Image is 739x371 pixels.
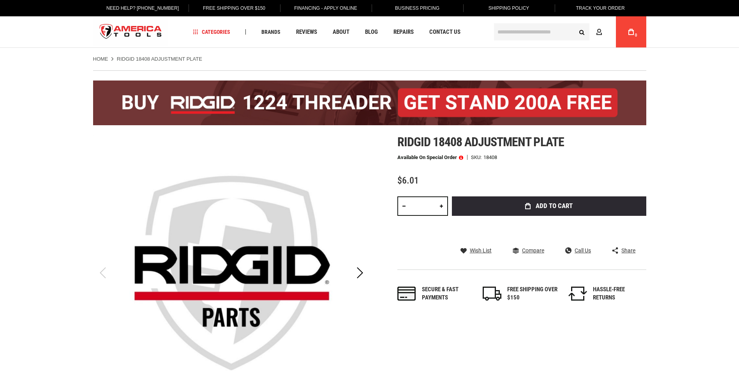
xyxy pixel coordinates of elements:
span: Brands [261,29,280,35]
span: $6.01 [397,175,419,186]
a: Repairs [390,27,417,37]
span: Share [621,248,635,253]
a: Contact Us [426,27,464,37]
strong: RIDGID 18408 ADJUSTMENT PLATE [117,56,202,62]
span: Add to Cart [536,203,573,209]
a: Brands [258,27,284,37]
img: America Tools [93,17,169,47]
span: Repairs [393,29,414,35]
img: shipping [483,287,501,301]
span: Contact Us [429,29,460,35]
a: Wish List [460,247,492,254]
p: Available on Special Order [397,155,463,160]
div: 18408 [483,155,497,160]
a: Categories [189,27,234,37]
span: Call Us [575,248,591,253]
img: BOGO: Buy the RIDGID® 1224 Threader (26092), get the 92467 200A Stand FREE! [93,80,646,125]
span: About [333,29,349,35]
div: Secure & fast payments [422,285,473,302]
div: FREE SHIPPING OVER $150 [507,285,558,302]
a: Call Us [565,247,591,254]
a: Blog [362,27,381,37]
span: Categories [193,29,230,35]
span: Blog [365,29,378,35]
button: Search [575,24,589,39]
span: Reviews [296,29,317,35]
a: 0 [624,16,638,47]
a: About [329,27,353,37]
img: returns [568,287,587,301]
a: Home [93,56,108,63]
div: HASSLE-FREE RETURNS [593,285,644,302]
span: Compare [522,248,544,253]
a: store logo [93,17,169,47]
a: Compare [513,247,544,254]
span: Ridgid 18408 adjustment plate [397,135,564,149]
span: 0 [635,33,637,37]
span: Shipping Policy [489,5,529,11]
a: Reviews [293,27,321,37]
button: Add to Cart [452,196,646,216]
span: Wish List [470,248,492,253]
img: payments [397,287,416,301]
strong: SKU [471,155,483,160]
